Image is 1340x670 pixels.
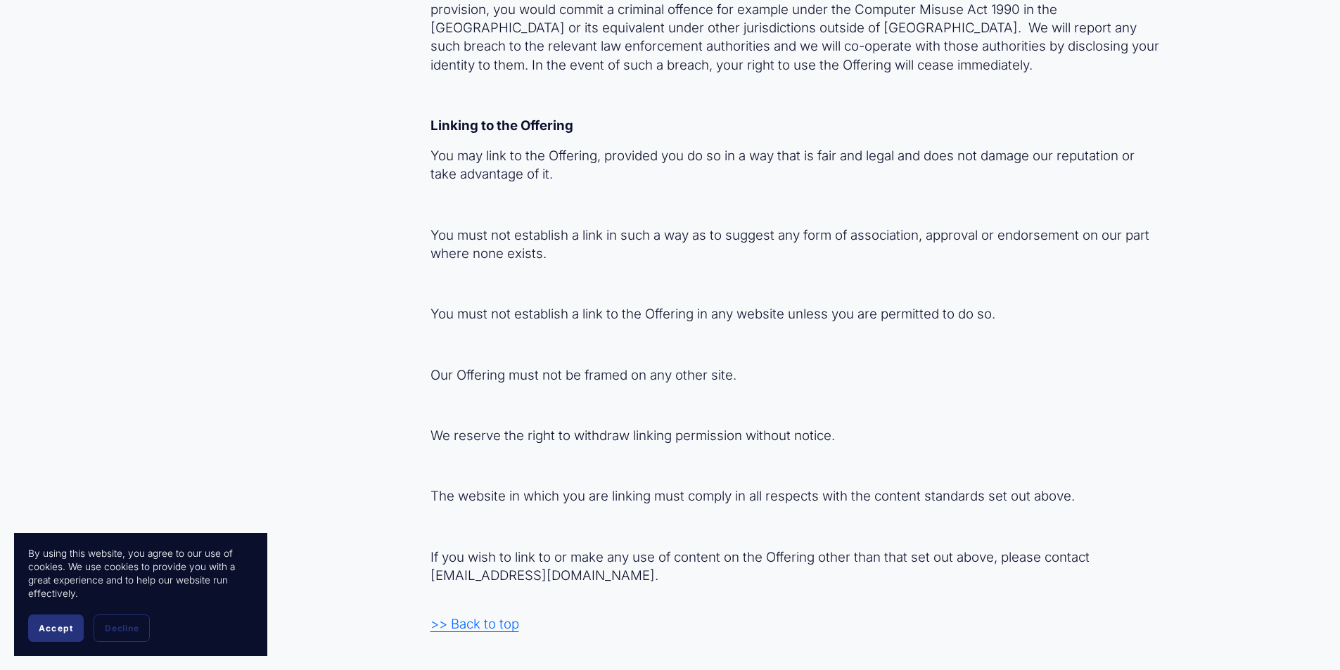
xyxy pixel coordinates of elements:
button: Accept [28,614,84,642]
p: By using this website, you agree to our use of cookies. We use cookies to provide you with a grea... [28,547,253,600]
p: If you wish to link to or make any use of content on the Offering other than that set out above, ... [430,548,1162,585]
p: You must not establish a link to the Offering in any website unless you are permitted to do so. [430,305,1162,323]
span: Accept [39,623,73,633]
strong: Linking to the Offering [430,117,573,134]
p: You must not establish a link in such a way as to suggest any form of association, approval or en... [430,226,1162,263]
button: Decline [94,614,150,642]
p: Our Offering must not be framed on any other site. [430,366,1162,385]
p: We reserve the right to withdraw linking permission without notice. [430,427,1162,445]
section: Cookie banner [14,533,267,656]
a: >> Back to top [430,616,519,632]
p: You may link to the Offering, provided you do so in a way that is fair and legal and does not dam... [430,147,1162,183]
p: The website in which you are linking must comply in all respects with the content standards set o... [430,487,1162,505]
span: Decline [105,623,139,633]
